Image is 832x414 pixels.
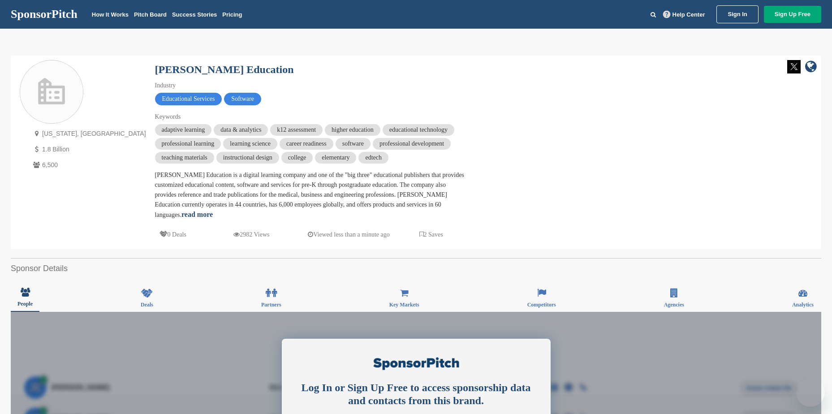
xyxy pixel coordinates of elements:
[155,124,212,136] span: adaptive learning
[222,11,242,18] a: Pricing
[155,170,469,220] div: [PERSON_NAME] Education is a digital learning company and one of the "big three" educational publ...
[160,229,186,240] p: 0 Deals
[796,378,825,407] iframe: Button to launch messaging window
[141,302,153,307] span: Deals
[214,124,268,136] span: data & analytics
[31,128,146,139] p: [US_STATE], [GEOGRAPHIC_DATA]
[155,138,221,150] span: professional learning
[224,93,261,105] span: Software
[172,11,217,18] a: Success Stories
[181,211,213,218] a: read more
[92,11,129,18] a: How It Works
[31,144,146,155] p: 1.8 Billion
[805,60,817,75] a: company link
[373,138,451,150] span: professional development
[216,152,279,164] span: instructional design
[233,229,269,240] p: 2982 Views
[358,152,388,164] span: edtech
[155,112,469,122] div: Keywords
[716,5,758,23] a: Sign In
[336,138,371,150] span: software
[11,263,821,275] h2: Sponsor Details
[155,93,222,105] span: Educational Services
[389,302,419,307] span: Key Markets
[261,302,281,307] span: Partners
[20,61,83,124] img: Sponsorpitch & McGraw-Hill Education
[11,9,78,20] a: SponsorPitch
[155,64,294,75] a: [PERSON_NAME] Education
[223,138,277,150] span: learning science
[787,60,801,73] img: Twitter white
[315,152,356,164] span: elementary
[661,9,707,20] a: Help Center
[134,11,167,18] a: Pitch Board
[308,229,390,240] p: Viewed less than a minute ago
[31,160,146,171] p: 6,500
[155,152,214,164] span: teaching materials
[281,152,313,164] span: college
[527,302,556,307] span: Competitors
[297,381,535,407] div: Log In or Sign Up Free to access sponsorship data and contacts from this brand.
[325,124,380,136] span: higher education
[792,302,814,307] span: Analytics
[419,229,443,240] p: 2 Saves
[664,302,684,307] span: Agencies
[280,138,333,150] span: career readiness
[17,301,33,306] span: People
[270,124,323,136] span: k12 assessment
[383,124,454,136] span: educational technology
[764,6,821,23] a: Sign Up Free
[155,81,469,91] div: Industry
